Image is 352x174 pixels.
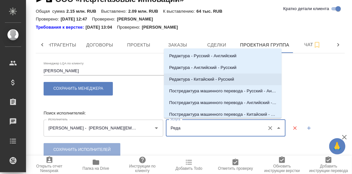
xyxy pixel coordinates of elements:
p: Постредактура машинного перевода - Английский - Русский [169,100,277,106]
span: Чат [297,41,328,49]
span: Папка на Drive [83,166,109,171]
button: Добавить Todo [166,156,212,174]
button: Отметить проверку [212,156,259,174]
p: Проверено: [36,17,61,21]
span: Договоры [84,41,115,49]
button: Очистить [266,124,275,133]
button: Открыть отчет Newspeak [26,156,73,174]
button: Close [274,124,283,133]
p: [DATE] 12:47 [61,17,92,21]
button: Добавить [303,121,316,135]
span: 🙏 [332,140,343,153]
span: Добавить инструкции перевода [309,164,348,173]
span: Инструкции по клиенту [123,164,162,173]
span: Сохранить менеджера [53,86,103,91]
button: Инструкции по клиенту [119,156,166,174]
p: Общая сумма [36,9,66,14]
span: Контрагенты [41,41,76,49]
button: Обновить инструкции верстки [259,156,305,174]
p: Постредактура машинного перевода - Русский - Английский [169,88,277,94]
span: Отметить проверку [218,166,253,171]
p: 2.09 млн. RUB [128,9,163,14]
span: Обновить инструкции верстки [263,164,302,173]
svg: Подписаться [313,41,321,49]
a: Требования к верстке: [36,24,86,31]
span: Открыть отчет Newspeak [30,164,69,173]
p: Постредактура машинного перевода - Китайский - Русский [169,111,277,118]
span: Кратко детали клиента [283,6,329,12]
p: Поиск исполнителей: [44,110,337,116]
p: 2.15 млн. RUB [66,9,101,14]
button: Удалить [289,121,302,135]
button: Сохранить менеджера [44,82,113,95]
p: Редактура - Русский - Английский [169,53,237,59]
p: Редактура - Английский - Русский [169,64,237,71]
p: Редактура - Китайский - Русский [169,76,234,83]
label: Менеджер LQA по клиенту [44,62,84,65]
button: Open [152,124,161,133]
p: [PERSON_NAME] [117,17,158,21]
p: Проверено: [92,17,117,21]
span: Добавить Todo [176,166,202,171]
p: Выставлено: [101,9,128,14]
button: Папка на Drive [73,156,119,174]
span: Проектная группа [240,41,289,49]
p: Проверено: [117,24,142,31]
button: Добавить инструкции перевода [305,156,352,174]
span: Проекты [123,41,154,49]
p: [PERSON_NAME] [142,24,183,31]
div: Нажми, чтобы открыть папку с инструкцией [36,24,86,31]
button: 🙏 [329,138,345,154]
p: [DATE] 13:04 [86,24,117,31]
p: К выставлению: [163,9,196,14]
span: Заказы [162,41,193,49]
p: 64 тыс. RUB [196,9,227,14]
span: Сделки [201,41,232,49]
